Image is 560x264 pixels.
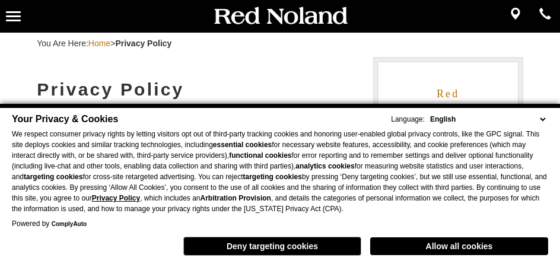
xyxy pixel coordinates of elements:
span: You Are Here: [37,39,171,48]
strong: functional cookies [229,151,291,160]
button: Allow all cookies [370,237,548,255]
strong: analytics cookies [295,162,354,170]
a: Red Noland Auto Group [212,11,348,20]
div: Breadcrumbs [37,39,523,48]
strong: essential cookies [213,141,272,149]
select: Language Select [427,114,548,125]
a: Red [PERSON_NAME] Cadillac [383,77,514,177]
strong: targeting cookies [243,173,302,181]
a: ComplyAuto [52,221,87,227]
strong: targeting cookies [24,173,82,181]
h1: Privacy Policy [37,66,355,113]
div: Powered by [12,220,87,228]
a: Home [88,39,110,48]
button: Deny targeting cookies [183,237,361,256]
div: Language: [391,116,425,123]
span: Your Privacy & Cookies [12,114,118,125]
p: We respect consumer privacy rights by letting visitors opt out of third-party tracking cookies an... [12,129,548,214]
a: Privacy Policy [92,194,140,202]
span: > [88,39,172,48]
strong: Arbitration Provision [201,194,271,202]
strong: Privacy Policy [115,39,171,48]
img: Red Noland Auto Group [212,6,348,27]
